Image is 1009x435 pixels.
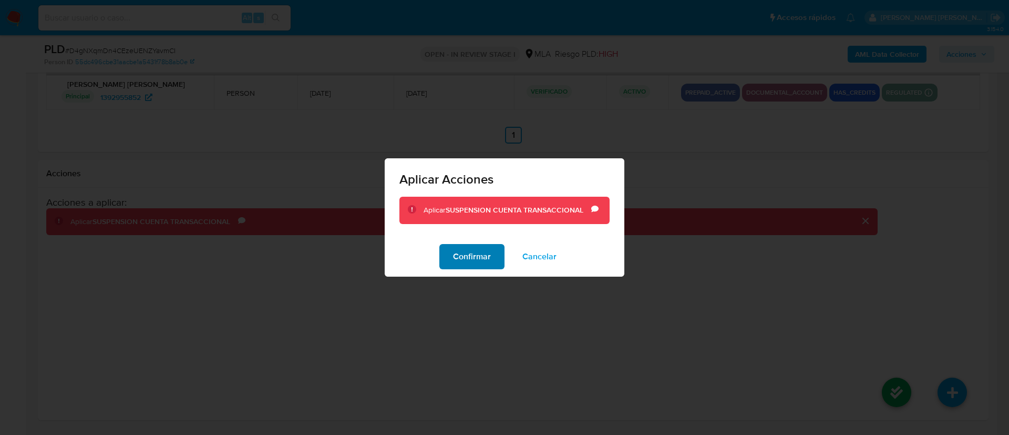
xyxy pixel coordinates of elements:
span: Aplicar Acciones [399,173,610,186]
button: Cancelar [509,244,570,269]
span: Confirmar [453,245,491,268]
b: SUSPENSION CUENTA TRANSACCIONAL [446,205,583,215]
button: Confirmar [439,244,504,269]
span: Cancelar [522,245,557,268]
div: Aplicar [424,205,591,216]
